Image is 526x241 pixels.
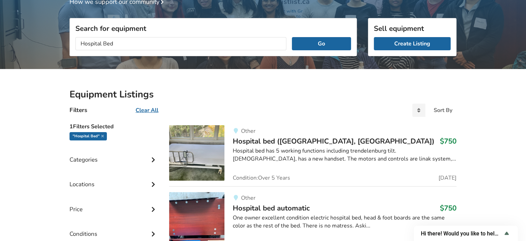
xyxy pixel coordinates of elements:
[70,142,158,167] div: Categories
[70,192,158,216] div: Price
[439,175,456,181] span: [DATE]
[374,37,451,50] a: Create Listing
[241,194,255,202] span: Other
[70,120,158,132] h5: 1 Filters Selected
[421,229,511,238] button: Show survey - Hi there! Would you like to help us improve AssistList?
[75,24,351,33] h3: Search for equipment
[70,88,456,101] h2: Equipment Listings
[233,147,456,163] div: Hospital bed has 5 working functions including trendelenburg tilt. [DEMOGRAPHIC_DATA], has a new ...
[75,37,286,50] input: I am looking for...
[440,204,456,213] h3: $750
[70,216,158,241] div: Conditions
[292,37,351,50] button: Go
[440,137,456,146] h3: $750
[434,107,452,113] div: Sort By
[233,214,456,230] div: One owner excellent condition electric hospital bed, head & foot boards are the same color as the...
[70,106,87,114] h4: Filters
[374,24,451,33] h3: Sell equipment
[70,167,158,191] div: Locations
[169,125,224,181] img: bedroom equipment-hospital bed (victoria, bc)
[241,127,255,135] span: Other
[136,106,158,114] u: Clear All
[70,132,107,140] div: "Hospital Bed"
[233,203,310,213] span: Hospital bed automatic
[233,136,434,146] span: Hospital bed ([GEOGRAPHIC_DATA], [GEOGRAPHIC_DATA])
[233,175,290,181] span: Condition: Over 5 Years
[421,230,502,237] span: Hi there! Would you like to help us improve AssistList?
[169,125,456,186] a: bedroom equipment-hospital bed (victoria, bc)OtherHospital bed ([GEOGRAPHIC_DATA], [GEOGRAPHIC_DA...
